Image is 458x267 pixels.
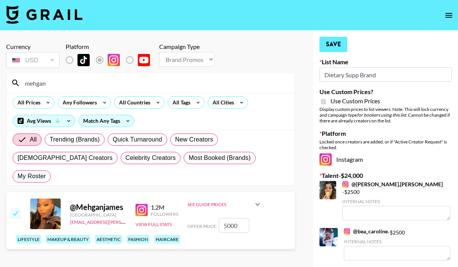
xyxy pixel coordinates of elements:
span: Use Custom Prices [331,97,380,105]
em: for bookers using this list [357,112,406,118]
div: Currency [6,43,60,50]
div: Internal Notes: [342,199,450,204]
div: fashion [127,235,150,244]
div: List locked to Instagram. [66,52,156,68]
img: YouTube [138,54,150,66]
a: @bea_caroline [344,228,388,235]
div: Instagram [319,153,452,166]
span: Most Booked (Brands) [189,153,250,163]
div: Match Any Tags [79,115,134,127]
div: 1.2M [151,204,178,211]
div: Campaign Type [159,43,214,50]
div: Any Followers [58,97,98,108]
div: haircare [154,235,180,244]
div: @ Mehganjames [70,202,126,212]
span: New Creators [175,135,213,144]
div: [GEOGRAPHIC_DATA] [70,212,126,218]
div: USD [8,54,58,67]
div: All Tags [168,97,192,108]
div: makeup & beauty [46,235,90,244]
div: See Guide Prices [187,202,253,207]
span: [DEMOGRAPHIC_DATA] Creators [18,153,113,163]
div: - $ 2500 [344,228,450,260]
div: Internal Notes: [344,239,450,244]
button: open drawer [441,8,456,23]
div: - $ 2500 [342,181,450,220]
label: Platform [319,130,452,137]
div: aesthetic [95,235,122,244]
img: Grail Talent [6,5,82,24]
button: Save [319,37,347,52]
div: Display custom prices to list viewers. Note: This will lock currency and campaign type . Cannot b... [319,106,452,124]
label: List Name [319,58,452,66]
img: TikTok [77,54,90,66]
span: Offer Price: [187,223,217,229]
button: View Full Stats [135,221,172,227]
div: Avg Views [13,115,75,127]
a: [EMAIL_ADDRESS][PERSON_NAME][DOMAIN_NAME] [70,218,183,225]
img: Instagram [108,54,120,66]
span: Quick Turnaround [113,135,162,144]
input: 0 [219,218,249,233]
div: Locked once creators are added, or if "Active Creator Request" is checked. [319,139,452,150]
input: Search by User Name [20,77,290,89]
div: lifestyle [16,235,41,244]
div: Currency is locked to USD [6,50,60,70]
div: See Guide Prices [187,195,262,213]
img: Instagram [342,181,348,187]
span: Celebrity Creators [126,153,176,163]
a: @[PERSON_NAME].[PERSON_NAME] [342,181,443,188]
span: All [30,135,37,144]
img: Instagram [135,204,148,216]
div: All Countries [114,97,152,108]
span: Trending (Brands) [50,135,100,144]
img: Instagram [319,153,332,166]
span: My Roster [18,172,46,181]
label: Use Custom Prices? [319,88,452,96]
div: Platform [66,43,156,50]
img: Instagram [344,228,350,234]
div: Followers [151,211,178,217]
label: Talent - $ 24,000 [319,172,452,179]
div: All Prices [13,97,42,108]
div: All Cities [208,97,235,108]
